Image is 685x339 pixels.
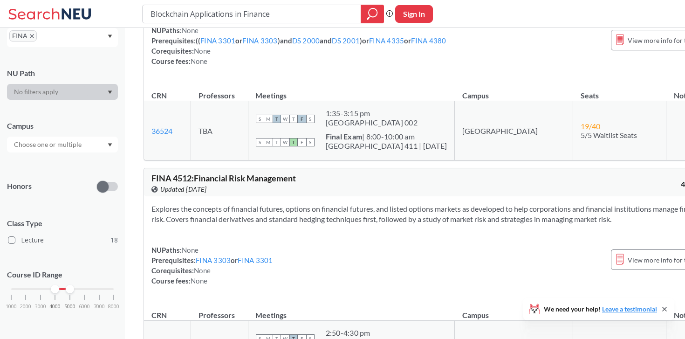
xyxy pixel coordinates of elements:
[191,277,207,285] span: None
[602,305,657,313] a: Leave a testimonial
[151,173,296,183] span: FINA 4512 : Financial Risk Management
[150,6,354,22] input: Class, professor, course number, "phrase"
[182,246,199,254] span: None
[273,115,281,123] span: T
[306,115,315,123] span: S
[64,304,75,309] span: 5000
[281,115,289,123] span: W
[160,184,206,194] span: Updated [DATE]
[191,81,248,101] th: Professors
[94,304,105,309] span: 7000
[8,234,118,246] label: Lecture
[182,26,199,35] span: None
[248,301,455,321] th: Meetings
[573,81,666,101] th: Seats
[9,30,37,42] span: FINAX to remove pill
[361,5,384,23] div: magnifying glass
[256,138,264,146] span: S
[289,138,298,146] span: T
[326,141,447,151] div: [GEOGRAPHIC_DATA] 411 | [DATE]
[191,101,248,160] td: TBA
[264,138,273,146] span: M
[306,138,315,146] span: S
[455,101,573,160] td: [GEOGRAPHIC_DATA]
[7,137,118,152] div: Dropdown arrow
[20,304,31,309] span: 2000
[369,36,404,45] a: FINA 4335
[7,121,118,131] div: Campus
[151,25,446,66] div: NUPaths: Prerequisites: ( ( or ) and and ) or or Corequisites: Course fees:
[581,131,637,139] span: 5/5 Waitlist Seats
[49,304,61,309] span: 4000
[455,301,573,321] th: Campus
[191,301,248,321] th: Professors
[151,310,167,320] div: CRN
[326,132,363,141] b: Final Exam
[411,36,446,45] a: FINA 4380
[367,7,378,21] svg: magnifying glass
[298,138,306,146] span: F
[292,36,320,45] a: DS 2000
[151,245,273,286] div: NUPaths: Prerequisites: or Corequisites: Course fees:
[108,90,112,94] svg: Dropdown arrow
[7,84,118,100] div: Dropdown arrow
[30,34,34,38] svg: X to remove pill
[326,109,418,118] div: 1:35 - 3:15 pm
[7,218,118,228] span: Class Type
[194,266,211,275] span: None
[273,138,281,146] span: T
[7,68,118,78] div: NU Path
[581,122,600,131] span: 19 / 40
[108,304,119,309] span: 8000
[238,256,273,264] a: FINA 3301
[191,57,207,65] span: None
[6,304,17,309] span: 1000
[79,304,90,309] span: 6000
[108,35,112,38] svg: Dropdown arrow
[7,28,118,47] div: FINAX to remove pillDropdown arrow
[544,306,657,312] span: We need your help!
[256,115,264,123] span: S
[395,5,433,23] button: Sign In
[108,143,112,147] svg: Dropdown arrow
[7,181,32,192] p: Honors
[242,36,277,45] a: FINA 3303
[326,118,418,127] div: [GEOGRAPHIC_DATA] 002
[455,81,573,101] th: Campus
[9,139,88,150] input: Choose one or multiple
[194,47,211,55] span: None
[326,132,447,141] div: | 8:00-10:00 am
[35,304,46,309] span: 3000
[326,328,425,338] div: 2:50 - 4:30 pm
[248,81,455,101] th: Meetings
[151,90,167,101] div: CRN
[289,115,298,123] span: T
[281,138,289,146] span: W
[7,270,118,280] p: Course ID Range
[200,36,235,45] a: FINA 3301
[298,115,306,123] span: F
[264,115,273,123] span: M
[110,235,118,245] span: 18
[151,126,172,135] a: 36524
[332,36,360,45] a: DS 2001
[196,256,231,264] a: FINA 3303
